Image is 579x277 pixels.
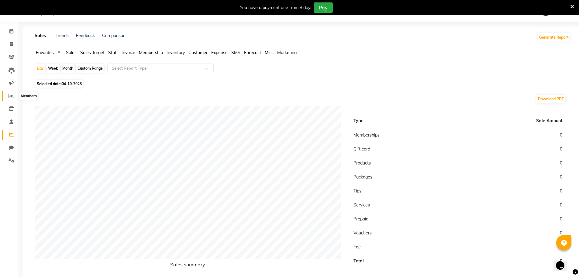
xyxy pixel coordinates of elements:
td: 0 [458,254,566,268]
div: Month [61,64,75,73]
span: Membership [139,50,163,55]
span: Sales Target [80,50,105,55]
span: Marketing [277,50,297,55]
span: Expense [211,50,228,55]
span: Favorites [36,50,54,55]
td: 0 [458,240,566,254]
a: Feedback [76,33,95,38]
td: Services [350,198,458,212]
iframe: chat widget [553,253,573,271]
button: Generate Report [538,33,570,42]
td: Packages [350,170,458,184]
div: You have a payment due from 8 days [240,5,312,11]
td: 0 [458,156,566,170]
span: 04-10-2025 [62,81,82,86]
th: Type [350,114,458,128]
td: Prepaid [350,212,458,226]
span: Selected date: [35,80,83,88]
button: Download PDF [536,95,565,103]
span: Inventory [167,50,185,55]
th: Sale Amount [458,114,566,128]
td: 0 [458,128,566,142]
span: Invoice [122,50,135,55]
td: Vouchers [350,226,458,240]
a: Trends [56,33,69,38]
h6: Sales summary [35,262,341,270]
td: 0 [458,212,566,226]
div: Members [19,92,38,100]
td: Products [350,156,458,170]
td: 0 [458,184,566,198]
span: SMS [231,50,240,55]
td: Fee [350,240,458,254]
span: Sales [66,50,77,55]
td: Gift card [350,142,458,156]
td: Memberships [350,128,458,142]
a: Sales [32,30,48,41]
span: All [57,50,62,55]
td: 0 [458,198,566,212]
span: Misc [265,50,274,55]
div: Custom Range [76,64,104,73]
span: Forecast [244,50,261,55]
td: 0 [458,170,566,184]
div: Week [47,64,60,73]
button: Pay [314,2,333,13]
div: Day [35,64,45,73]
td: Tips [350,184,458,198]
td: 0 [458,142,566,156]
td: 0 [458,226,566,240]
td: Total [350,254,458,268]
a: Comparison [102,33,126,38]
span: Staff [108,50,118,55]
span: Customer [188,50,208,55]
